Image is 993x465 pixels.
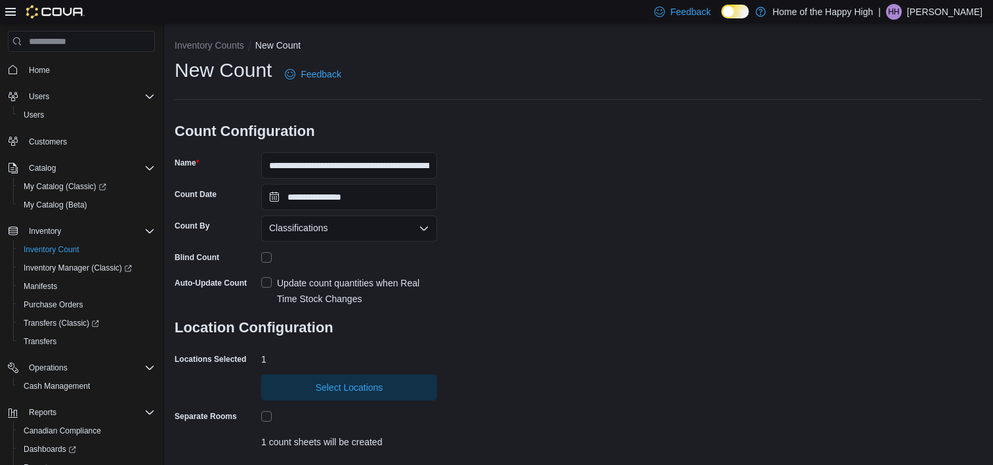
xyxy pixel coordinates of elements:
span: Transfers (Classic) [24,318,99,328]
span: Inventory [24,223,155,239]
button: Users [24,89,54,104]
h3: Count Configuration [175,110,437,152]
button: Inventory [24,223,66,239]
label: Locations Selected [175,354,246,365]
button: Inventory Count [13,240,160,259]
a: Dashboards [18,441,81,457]
a: Dashboards [13,440,160,458]
span: Home [29,65,50,76]
button: Select Locations [261,374,437,401]
span: HH [888,4,899,20]
button: Canadian Compliance [13,422,160,440]
p: | [878,4,881,20]
label: Count Date [175,189,217,200]
button: Reports [3,403,160,422]
span: Home [24,61,155,77]
span: Catalog [29,163,56,173]
h3: Location Configuration [175,307,437,349]
button: Catalog [24,160,61,176]
button: Cash Management [13,377,160,395]
nav: An example of EuiBreadcrumbs [175,39,982,55]
button: Customers [3,132,160,151]
span: Inventory Manager (Classic) [18,260,155,276]
span: Users [18,107,155,123]
span: My Catalog (Beta) [24,200,87,210]
a: Transfers (Classic) [18,315,104,331]
a: Inventory Manager (Classic) [18,260,137,276]
a: Manifests [18,278,62,294]
span: Inventory [29,226,61,236]
span: Users [24,110,44,120]
a: Home [24,62,55,78]
span: Canadian Compliance [24,426,101,436]
span: Transfers [24,336,56,347]
a: Transfers (Classic) [13,314,160,332]
span: Customers [24,133,155,150]
span: Reports [29,407,56,418]
div: 1 count sheets will be created [261,432,437,447]
h1: New Count [175,57,272,83]
span: Inventory Count [18,242,155,257]
a: My Catalog (Classic) [13,177,160,196]
span: Transfers (Classic) [18,315,155,331]
label: Count By [175,221,209,231]
a: My Catalog (Classic) [18,179,112,194]
div: Update count quantities when Real Time Stock Changes [277,275,437,307]
a: Transfers [18,334,62,349]
span: Transfers [18,334,155,349]
span: Reports [24,405,155,420]
span: Users [24,89,155,104]
a: My Catalog (Beta) [18,197,93,213]
label: Auto-Update Count [175,278,247,288]
div: 1 [261,349,437,365]
button: Operations [24,360,73,376]
span: Inventory Count [24,244,79,255]
span: Customers [29,137,67,147]
span: Feedback [301,68,341,81]
button: New Count [255,40,301,51]
button: Transfers [13,332,160,351]
span: Operations [29,363,68,373]
span: Dashboards [18,441,155,457]
span: Feedback [670,5,710,18]
input: Press the down key to open a popover containing a calendar. [261,184,437,210]
span: Classifications [269,220,327,236]
a: Inventory Count [18,242,85,257]
a: Purchase Orders [18,297,89,313]
span: Purchase Orders [18,297,155,313]
button: Operations [3,359,160,377]
a: Cash Management [18,378,95,394]
span: Canadian Compliance [18,423,155,439]
a: Canadian Compliance [18,423,106,439]
button: Manifests [13,277,160,296]
a: Inventory Manager (Classic) [13,259,160,277]
span: Manifests [24,281,57,292]
span: Select Locations [316,381,383,394]
span: Users [29,91,49,102]
button: Open list of options [419,223,429,234]
a: Feedback [280,61,346,87]
a: Users [18,107,49,123]
span: My Catalog (Beta) [18,197,155,213]
button: Users [3,87,160,106]
span: Purchase Orders [24,299,83,310]
span: Cash Management [18,378,155,394]
div: Harley Horton [886,4,902,20]
span: Inventory Manager (Classic) [24,263,132,273]
div: Blind Count [175,252,219,263]
span: Cash Management [24,381,90,391]
span: Manifests [18,278,155,294]
p: Home of the Happy High [772,4,873,20]
button: My Catalog (Beta) [13,196,160,214]
span: Dashboards [24,444,76,454]
button: Purchase Orders [13,296,160,314]
a: Customers [24,134,72,150]
span: My Catalog (Classic) [18,179,155,194]
button: Inventory [3,222,160,240]
span: Operations [24,360,155,376]
button: Home [3,60,160,79]
div: Separate Rooms [175,411,237,422]
label: Name [175,158,199,168]
p: [PERSON_NAME] [907,4,982,20]
input: Dark Mode [721,5,749,18]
